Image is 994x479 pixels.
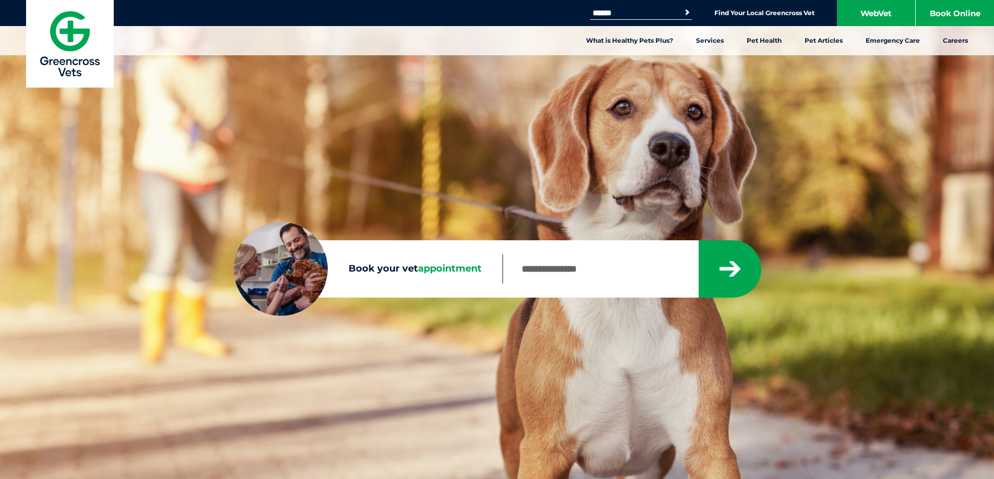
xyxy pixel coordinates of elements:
[854,26,931,55] a: Emergency Care
[682,7,692,18] button: Search
[685,26,735,55] a: Services
[793,26,854,55] a: Pet Articles
[714,9,815,17] a: Find Your Local Greencross Vet
[931,26,979,55] a: Careers
[574,26,685,55] a: What is Healthy Pets Plus?
[735,26,793,55] a: Pet Health
[418,263,482,274] span: appointment
[234,261,502,277] label: Book your vet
